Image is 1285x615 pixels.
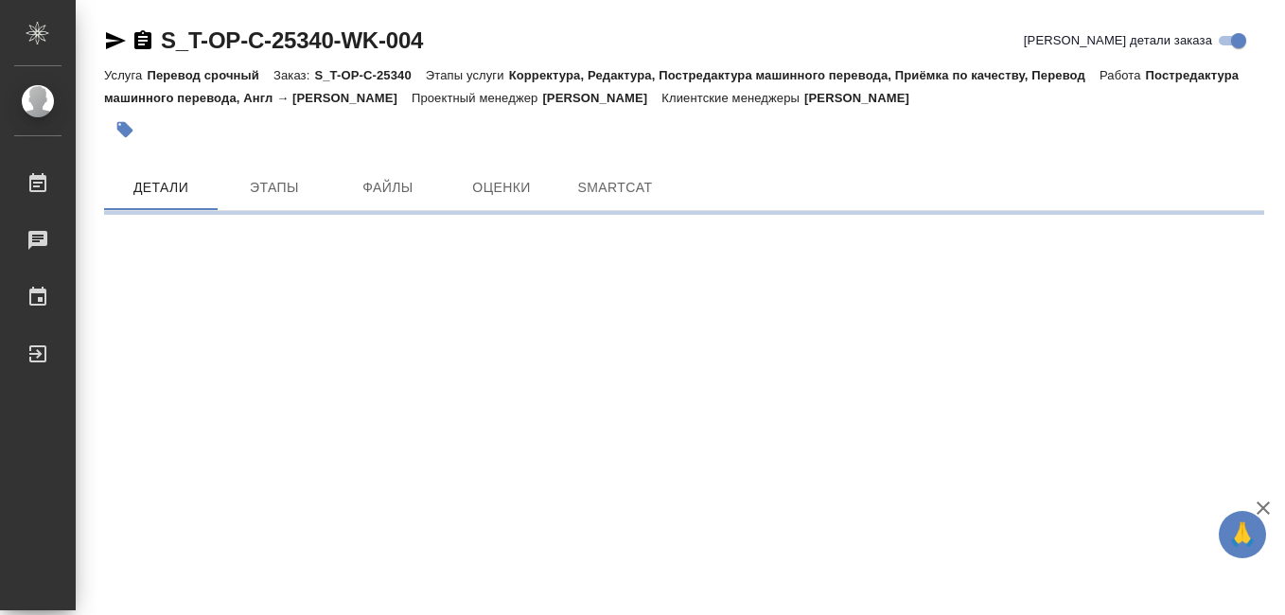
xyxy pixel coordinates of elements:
[104,68,147,82] p: Услуга
[1219,511,1266,558] button: 🙏
[132,29,154,52] button: Скопировать ссылку
[542,91,661,105] p: [PERSON_NAME]
[229,176,320,200] span: Этапы
[343,176,433,200] span: Файлы
[273,68,314,82] p: Заказ:
[147,68,273,82] p: Перевод срочный
[1024,31,1212,50] span: [PERSON_NAME] детали заказа
[426,68,509,82] p: Этапы услуги
[314,68,425,82] p: S_T-OP-C-25340
[804,91,924,105] p: [PERSON_NAME]
[570,176,660,200] span: SmartCat
[161,27,423,53] a: S_T-OP-C-25340-WK-004
[1226,515,1259,554] span: 🙏
[661,91,804,105] p: Клиентские менеджеры
[104,109,146,150] button: Добавить тэг
[1100,68,1146,82] p: Работа
[509,68,1100,82] p: Корректура, Редактура, Постредактура машинного перевода, Приёмка по качеству, Перевод
[115,176,206,200] span: Детали
[104,29,127,52] button: Скопировать ссылку для ЯМессенджера
[412,91,542,105] p: Проектный менеджер
[456,176,547,200] span: Оценки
